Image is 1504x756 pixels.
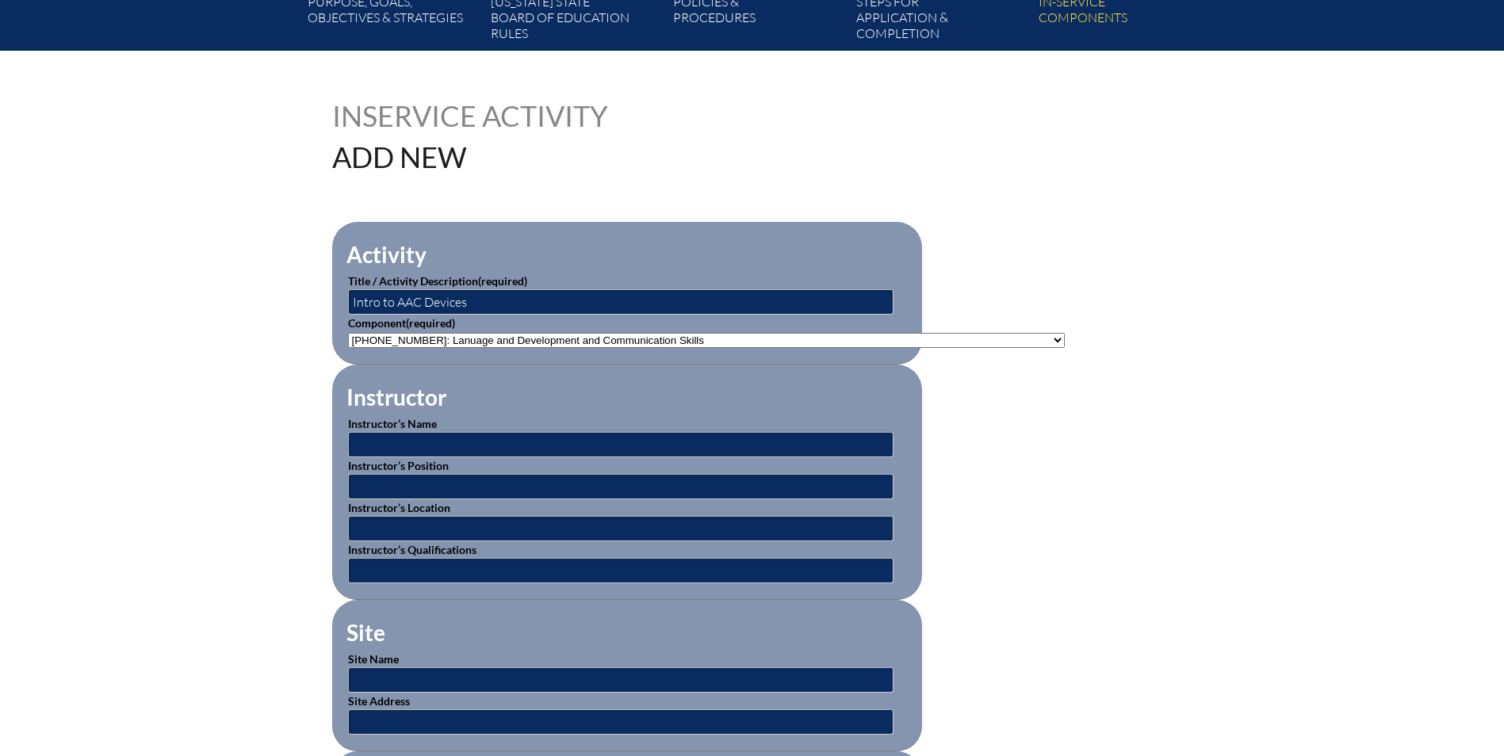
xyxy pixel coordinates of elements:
label: Instructor’s Position [348,459,449,472]
label: Instructor’s Name [348,417,437,430]
label: Instructor’s Location [348,501,450,514]
select: activity_component[data][] [348,333,1065,348]
label: Instructor’s Qualifications [348,543,476,556]
label: Title / Activity Description [348,274,527,288]
label: Site Name [348,652,399,666]
h1: Inservice Activity [332,101,652,130]
legend: Activity [345,241,428,268]
label: Component [348,316,455,330]
legend: Site [345,619,387,646]
legend: Instructor [345,384,448,410]
span: (required) [406,316,455,330]
label: Site Address [348,694,410,708]
span: (required) [478,274,527,288]
h1: Add New [332,143,853,171]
